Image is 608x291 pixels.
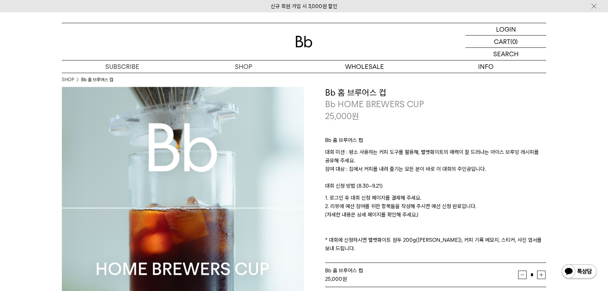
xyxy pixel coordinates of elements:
strong: 25,000 [325,276,342,282]
li: Bb 홈 브루어스 컵 [81,76,113,83]
h3: Bb 홈 브루어스 컵 [325,87,546,99]
a: LOGIN [465,23,546,35]
p: LOGIN [496,23,516,35]
p: CART [494,35,510,47]
div: 원 [325,275,518,283]
p: Bb 홈 브루어스 컵 [325,136,546,148]
a: SHOP [183,60,304,73]
a: SHOP [62,76,74,83]
p: WHOLESALE [304,60,425,73]
p: 대회 미션 : 평소 사용하는 커피 도구를 활용해, 벨벳화이트의 매력이 잘 드러나는 아이스 브루잉 레시피를 공유해 주세요. 참여 대상 : 집에서 커피를 내려 즐기는 모든 분이 ... [325,148,546,182]
span: 원 [352,111,359,121]
p: Bb HOME BREWERS CUP [325,98,546,110]
a: SUBSCRIBE [62,60,183,73]
iframe: 모든 방문자 대상 노출 [425,39,608,291]
a: CART (0) [465,35,546,48]
p: 25,000 [325,110,359,122]
p: (0) [510,35,518,47]
p: 1. 로그인 후 대회 신청 페이지를 결제해 주세요. 2. 리뷰에 예선 참여를 위한 항목들을 작성해 주시면 예선 신청 완료입니다. (자세한 내용은 상세 페이지를 확인해 주세요.... [325,194,546,253]
a: 신규 회원 가입 시 3,000원 할인 [271,3,337,9]
span: Bb 홈 브루어스 컵 [325,267,363,274]
img: 로고 [296,36,312,47]
p: 대회 신청 방법 (8.30~9.21) [325,182,546,194]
